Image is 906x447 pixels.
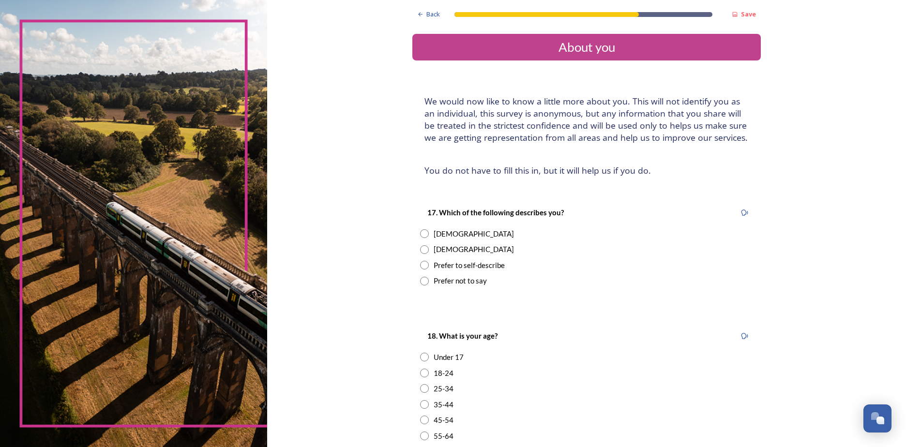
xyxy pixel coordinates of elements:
[434,275,487,286] div: Prefer not to say
[434,415,453,426] div: 45-54
[434,368,453,379] div: 18-24
[434,352,464,363] div: Under 17
[427,331,498,340] strong: 18. What is your age?
[434,383,453,394] div: 25-34
[741,10,756,18] strong: Save
[424,95,749,144] h4: We would now like to know a little more about you. This will not identify you as an individual, t...
[434,244,514,255] div: [DEMOGRAPHIC_DATA]
[434,431,453,442] div: 55-64
[434,399,453,410] div: 35-44
[416,38,757,57] div: About you
[427,208,564,217] strong: 17. Which of the following describes you?
[863,404,891,432] button: Open Chat
[434,228,514,239] div: [DEMOGRAPHIC_DATA]
[426,10,440,19] span: Back
[424,164,749,177] h4: You do not have to fill this in, but it will help us if you do.
[434,260,505,271] div: Prefer to self-describe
